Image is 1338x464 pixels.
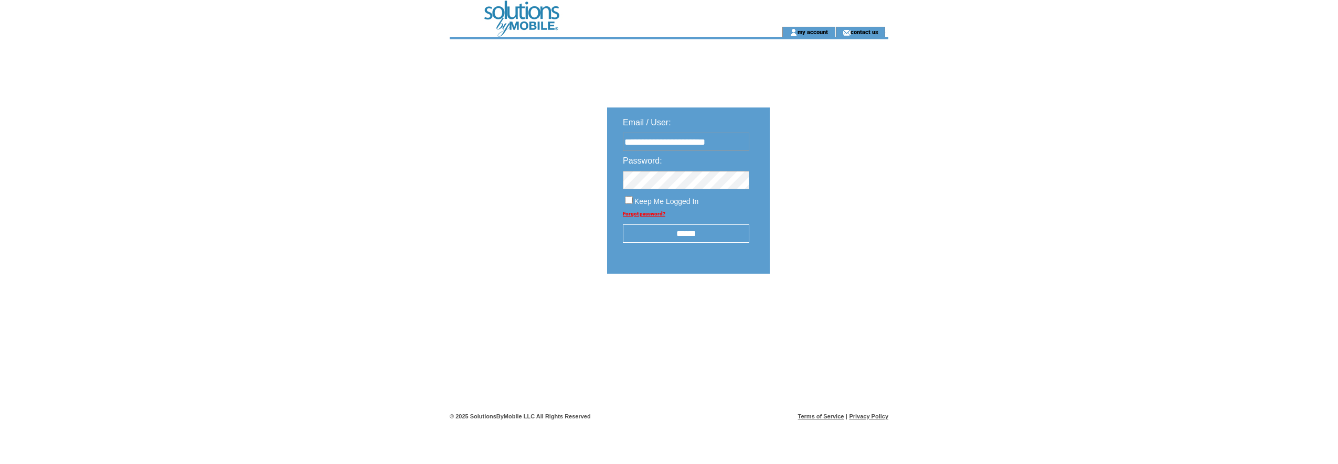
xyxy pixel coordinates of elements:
[800,300,853,313] img: transparent.png
[634,197,698,206] span: Keep Me Logged In
[843,28,851,37] img: contact_us_icon.gif
[798,28,828,35] a: my account
[851,28,878,35] a: contact us
[849,413,888,419] a: Privacy Policy
[623,211,665,217] a: Forgot password?
[846,413,847,419] span: |
[790,28,798,37] img: account_icon.gif
[450,413,591,419] span: © 2025 SolutionsByMobile LLC All Rights Reserved
[798,413,844,419] a: Terms of Service
[623,118,671,127] span: Email / User:
[623,156,662,165] span: Password:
